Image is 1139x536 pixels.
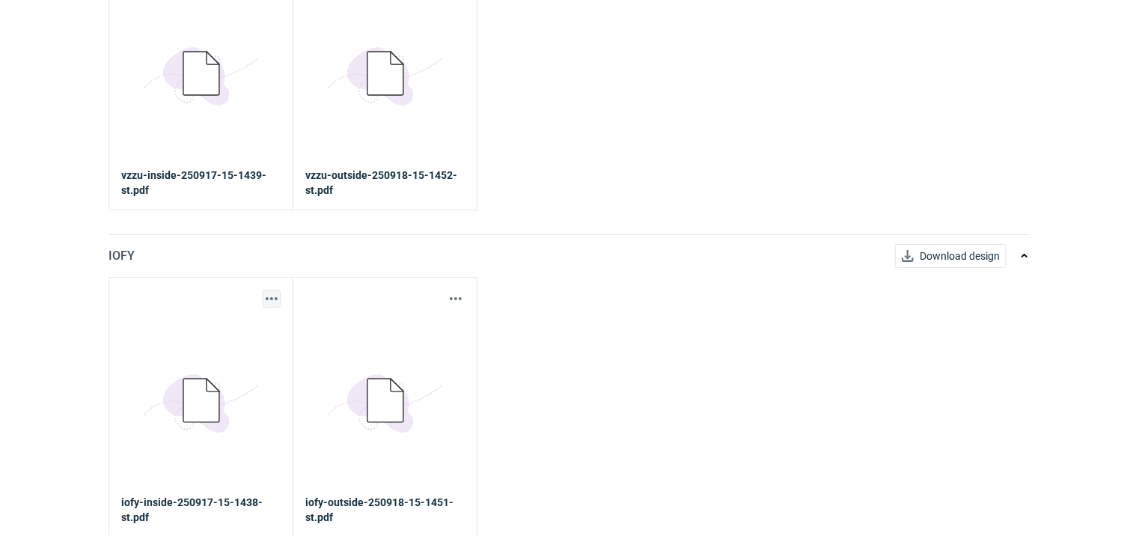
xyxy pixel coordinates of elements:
[121,169,266,196] strong: vzzu-inside-250917-15-1439-st.pdf
[121,495,281,525] a: iofy-inside-250917-15-1438-st.pdf
[305,168,465,198] a: vzzu-outside-250918-15-1452-st.pdf
[447,290,465,308] button: Actions
[895,244,1007,268] a: Download design
[305,169,457,196] strong: vzzu-outside-250918-15-1452-st.pdf
[121,496,263,523] strong: iofy-inside-250917-15-1438-st.pdf
[305,495,465,525] a: iofy-outside-250918-15-1451-st.pdf
[263,290,281,308] button: Actions
[121,168,281,198] a: vzzu-inside-250917-15-1439-st.pdf
[305,496,454,523] strong: iofy-outside-250918-15-1451-st.pdf
[109,247,135,265] p: IOFY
